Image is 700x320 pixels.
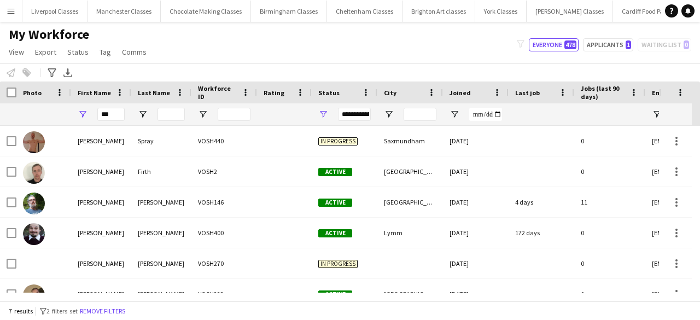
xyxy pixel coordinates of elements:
input: Workforce ID Filter Input [218,108,250,121]
span: Comms [122,47,147,57]
div: Lymm [377,218,443,248]
div: VOSH223 [191,279,257,309]
span: Workforce ID [198,84,237,101]
img: Robert Hudson [23,223,45,245]
div: 4 days [509,187,574,217]
span: Status [318,89,340,97]
span: Rating [264,89,284,97]
span: Export [35,47,56,57]
span: My Workforce [9,26,89,43]
div: Spray [131,126,191,156]
div: Firth [131,156,191,187]
a: View [4,45,28,59]
div: [PERSON_NAME] [71,279,131,309]
span: Last job [515,89,540,97]
span: In progress [318,260,358,268]
div: VOSH440 [191,126,257,156]
input: City Filter Input [404,108,436,121]
button: Open Filter Menu [450,109,459,119]
span: Email [652,89,669,97]
span: Tag [100,47,111,57]
button: Open Filter Menu [198,109,208,119]
button: Cheltenham Classes [327,1,402,22]
button: Liverpool Classes [22,1,87,22]
img: Rob Spray [23,131,45,153]
div: 0 [574,126,645,156]
div: 0 [574,218,645,248]
div: VOSH400 [191,218,257,248]
div: [DATE] [443,187,509,217]
span: Active [318,168,352,176]
button: Manchester Classes [87,1,161,22]
button: Cardiff Food Packages [613,1,692,22]
button: Remove filters [78,305,127,317]
input: First Name Filter Input [97,108,125,121]
a: Export [31,45,61,59]
div: [PERSON_NAME] [131,187,191,217]
div: VOSH270 [191,248,257,278]
input: Last Name Filter Input [157,108,185,121]
button: Brighton Art classes [402,1,475,22]
span: Active [318,229,352,237]
div: VOSH146 [191,187,257,217]
button: Open Filter Menu [78,109,87,119]
div: [PERSON_NAME] [71,248,131,278]
button: Open Filter Menu [384,109,394,119]
a: Comms [118,45,151,59]
div: Saxmundham [377,126,443,156]
span: In progress [318,137,358,146]
div: VOSH2 [191,156,257,187]
img: Robert Firth [23,162,45,184]
button: Applicants1 [583,38,633,51]
a: Status [63,45,93,59]
button: [PERSON_NAME] Classes [527,1,613,22]
span: View [9,47,24,57]
div: [PERSON_NAME] [71,156,131,187]
span: Joined [450,89,471,97]
div: [PERSON_NAME] [131,279,191,309]
div: [DATE] [443,248,509,278]
span: Photo [23,89,42,97]
span: Active [318,290,352,299]
img: Robert Harrison [23,193,45,214]
span: First Name [78,89,111,97]
div: [PERSON_NAME] [71,187,131,217]
div: [PERSON_NAME] [71,218,131,248]
span: Active [318,199,352,207]
span: Jobs (last 90 days) [581,84,626,101]
button: Everyone478 [529,38,579,51]
button: Open Filter Menu [138,109,148,119]
span: City [384,89,396,97]
a: Tag [95,45,115,59]
span: Last Name [138,89,170,97]
div: [DATE] [443,156,509,187]
button: Chocolate Making Classes [161,1,251,22]
div: [DATE] [443,218,509,248]
div: [GEOGRAPHIC_DATA] [377,187,443,217]
div: 0 [574,248,645,278]
div: 172 days [509,218,574,248]
div: [PERSON_NAME] [131,218,191,248]
input: Joined Filter Input [469,108,502,121]
span: Status [67,47,89,57]
button: York Classes [475,1,527,22]
div: 0 [574,279,645,309]
div: [DATE] [443,126,509,156]
div: [PERSON_NAME] [131,248,191,278]
div: [GEOGRAPHIC_DATA] [377,156,443,187]
img: Robin Stevens [23,284,45,306]
button: Open Filter Menu [318,109,328,119]
div: [DATE] [443,279,509,309]
div: 11 [574,187,645,217]
span: 478 [564,40,576,49]
div: [PERSON_NAME] [71,126,131,156]
app-action-btn: Advanced filters [45,66,59,79]
button: Birmingham Classes [251,1,327,22]
span: 2 filters set [46,307,78,315]
div: 0 [574,156,645,187]
app-action-btn: Export XLSX [61,66,74,79]
span: 1 [626,40,631,49]
div: [GEOGRAPHIC_DATA] [377,279,443,309]
button: Open Filter Menu [652,109,662,119]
